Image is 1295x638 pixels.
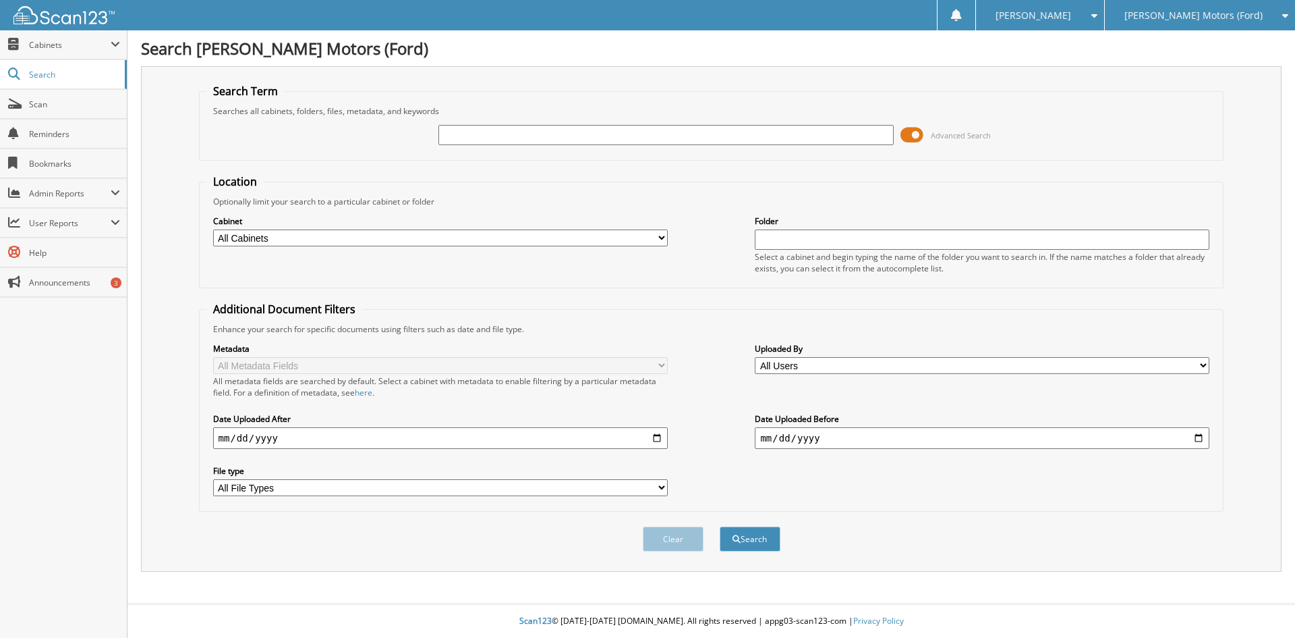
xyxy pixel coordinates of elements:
[29,39,111,51] span: Cabinets
[213,413,668,425] label: Date Uploaded After
[206,105,1217,117] div: Searches all cabinets, folders, files, metadata, and keywords
[29,277,120,288] span: Announcements
[931,130,991,140] span: Advanced Search
[127,605,1295,638] div: © [DATE]-[DATE] [DOMAIN_NAME]. All rights reserved | appg03-scan123-com |
[755,343,1209,354] label: Uploaded By
[29,69,118,80] span: Search
[29,188,111,199] span: Admin Reports
[29,158,120,169] span: Bookmarks
[13,6,115,24] img: scan123-logo-white.svg
[996,11,1071,20] span: [PERSON_NAME]
[213,427,668,449] input: start
[111,277,121,288] div: 3
[355,387,372,398] a: here
[1124,11,1263,20] span: [PERSON_NAME] Motors (Ford)
[519,615,552,627] span: Scan123
[29,247,120,259] span: Help
[29,99,120,110] span: Scan
[206,196,1217,207] div: Optionally limit your search to a particular cabinet or folder
[29,217,111,229] span: User Reports
[213,375,668,398] div: All metadata fields are searched by default. Select a cabinet with metadata to enable filtering b...
[853,615,904,627] a: Privacy Policy
[755,215,1209,227] label: Folder
[755,251,1209,274] div: Select a cabinet and begin typing the name of the folder you want to search in. If the name match...
[213,343,668,354] label: Metadata
[29,128,120,140] span: Reminders
[720,527,780,552] button: Search
[206,323,1217,335] div: Enhance your search for specific documents using filters such as date and file type.
[755,413,1209,425] label: Date Uploaded Before
[755,427,1209,449] input: end
[206,84,285,99] legend: Search Term
[213,215,668,227] label: Cabinet
[206,174,264,189] legend: Location
[141,37,1282,59] h1: Search [PERSON_NAME] Motors (Ford)
[213,465,668,477] label: File type
[643,527,703,552] button: Clear
[206,302,362,317] legend: Additional Document Filters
